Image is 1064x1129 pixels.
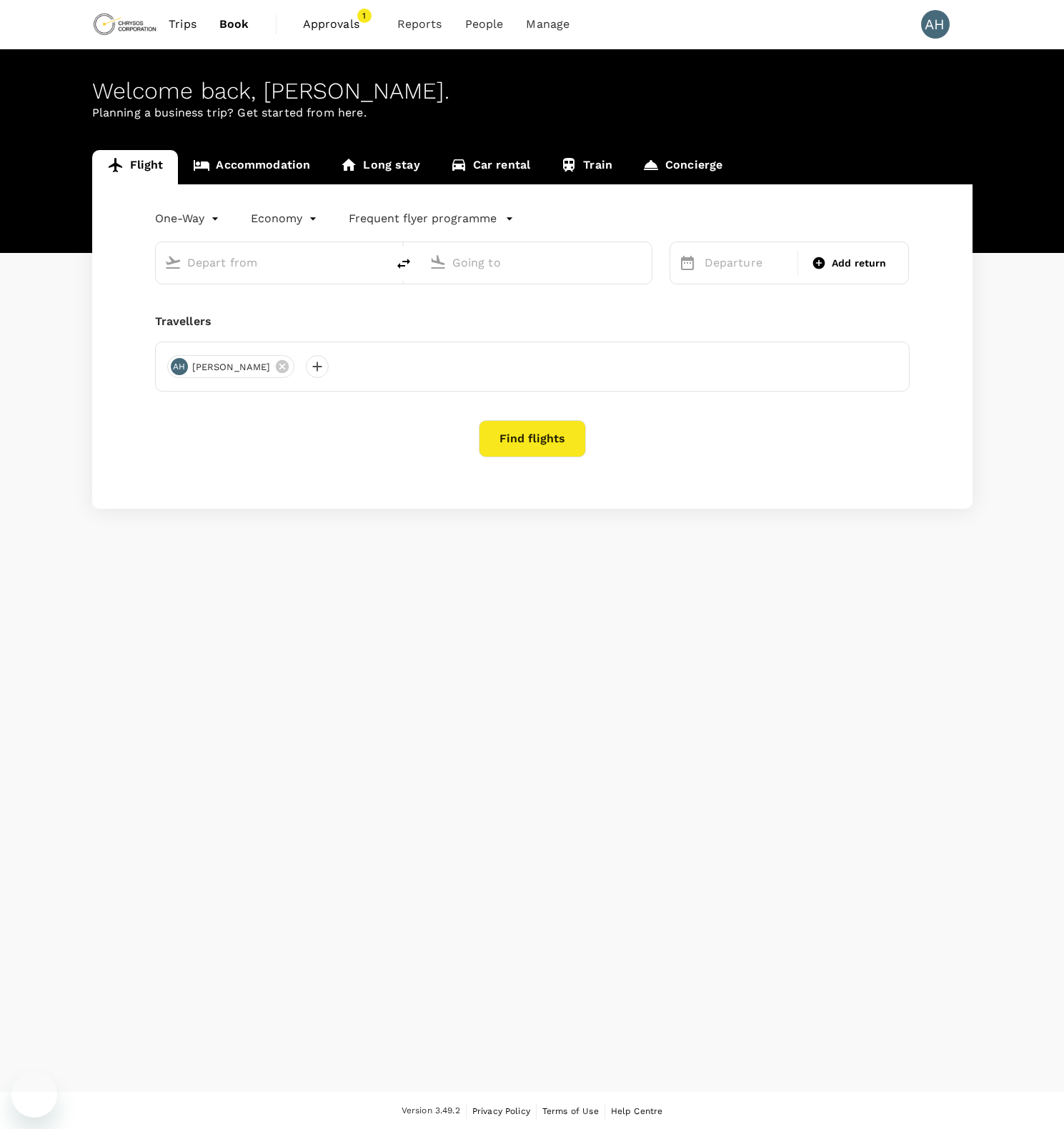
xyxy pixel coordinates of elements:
span: Help Centre [611,1106,663,1116]
button: Find flights [479,420,586,457]
img: Chrysos Corporation [92,9,158,40]
input: Going to [452,252,622,274]
a: Train [545,150,627,184]
div: Travellers [155,313,910,330]
div: Economy [251,207,320,230]
a: Flight [92,150,179,184]
a: Accommodation [178,150,325,184]
span: Privacy Policy [472,1106,530,1116]
div: One-Way [155,207,222,230]
div: AH [921,10,950,39]
div: AH [171,358,188,375]
button: Open [642,261,645,264]
a: Privacy Policy [472,1103,530,1119]
p: Departure [705,254,789,272]
span: Reports [397,16,442,33]
span: Version 3.49.2 [402,1104,460,1118]
span: People [465,16,504,33]
div: AH[PERSON_NAME] [167,355,295,378]
button: Frequent flyer programme [349,210,514,227]
span: 1 [357,9,372,23]
button: delete [387,247,421,281]
span: Approvals [303,16,374,33]
p: Frequent flyer programme [349,210,497,227]
a: Terms of Use [542,1103,599,1119]
span: Add return [832,256,887,271]
input: Depart from [187,252,357,274]
div: Welcome back , [PERSON_NAME] . [92,78,973,104]
span: Trips [169,16,197,33]
button: Open [377,261,379,264]
a: Car rental [435,150,546,184]
a: Concierge [627,150,737,184]
span: [PERSON_NAME] [184,360,279,374]
a: Long stay [325,150,434,184]
span: Terms of Use [542,1106,599,1116]
a: Help Centre [611,1103,663,1119]
span: Book [219,16,249,33]
iframe: Button to launch messaging window [11,1072,57,1118]
p: Planning a business trip? Get started from here. [92,104,973,121]
span: Manage [526,16,570,33]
